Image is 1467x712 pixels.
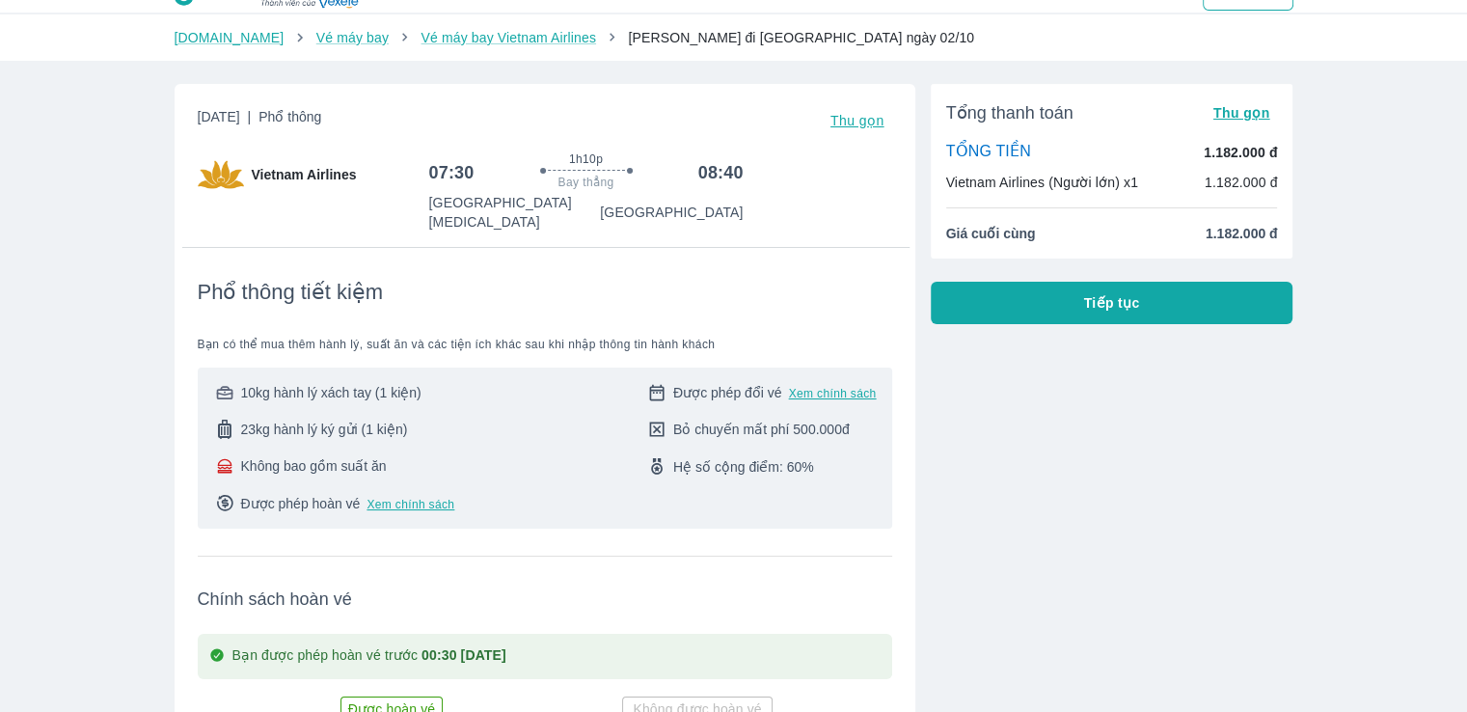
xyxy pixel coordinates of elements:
[241,383,421,402] span: 10kg hành lý xách tay (1 kiện)
[946,224,1036,243] span: Giá cuối cùng
[569,151,603,167] span: 1h10p
[175,28,1293,47] nav: breadcrumb
[673,383,782,402] span: Được phép đổi vé
[198,279,384,306] span: Phổ thông tiết kiệm
[175,30,285,45] a: [DOMAIN_NAME]
[367,497,454,512] button: Xem chính sách
[558,175,614,190] span: Bay thẳng
[429,193,601,232] p: [GEOGRAPHIC_DATA] [MEDICAL_DATA]
[600,203,743,222] p: [GEOGRAPHIC_DATA]
[946,101,1073,124] span: Tổng thanh toán
[1206,99,1278,126] button: Thu gọn
[248,109,252,124] span: |
[698,161,744,184] h6: 08:40
[673,420,850,439] span: Bỏ chuyến mất phí 500.000đ
[316,30,389,45] a: Vé máy bay
[673,457,814,477] span: Hệ số cộng điểm: 60%
[258,109,321,124] span: Phổ thông
[823,107,892,134] button: Thu gọn
[1204,143,1277,162] p: 1.182.000 đ
[931,282,1293,324] button: Tiếp tục
[1213,105,1270,121] span: Thu gọn
[198,337,892,352] span: Bạn có thể mua thêm hành lý, suất ăn và các tiện ích khác sau khi nhập thông tin hành khách
[1206,224,1278,243] span: 1.182.000 đ
[830,113,884,128] span: Thu gọn
[421,30,596,45] a: Vé máy bay Vietnam Airlines
[198,588,892,611] span: Chính sách hoàn vé
[232,645,506,668] p: Bạn được phép hoàn vé trước
[1084,293,1140,313] span: Tiếp tục
[421,647,506,663] strong: 00:30 [DATE]
[628,30,974,45] span: [PERSON_NAME] đi [GEOGRAPHIC_DATA] ngày 02/10
[241,494,361,513] span: Được phép hoàn vé
[789,386,877,401] button: Xem chính sách
[946,142,1031,163] p: TỔNG TIỀN
[241,456,387,476] span: Không bao gồm suất ăn
[198,107,322,134] span: [DATE]
[252,165,357,184] span: Vietnam Airlines
[429,161,475,184] h6: 07:30
[946,173,1138,192] p: Vietnam Airlines (Người lớn) x1
[241,420,408,439] span: 23kg hành lý ký gửi (1 kiện)
[1205,173,1278,192] p: 1.182.000 đ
